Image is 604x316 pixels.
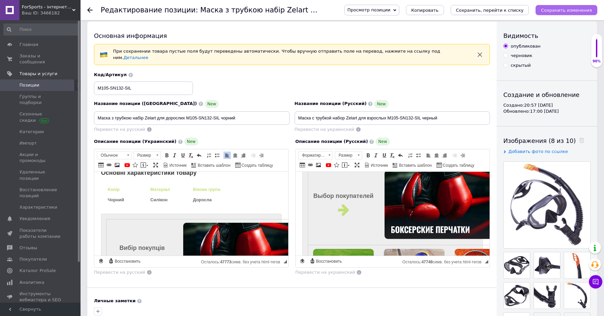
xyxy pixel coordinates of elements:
span: Восстановить [114,259,141,264]
a: Создать таблицу [436,161,475,169]
span: Товары и услуги [19,71,57,77]
span: Перевести на украинский [295,270,355,275]
a: Развернуть [353,161,361,169]
div: Вибір покупців [17,73,78,80]
span: Перетащите для изменения размера [485,260,488,263]
a: Вставить / удалить маркированный список [415,152,422,159]
a: По центру [433,152,440,159]
strong: Силікон [56,25,73,31]
a: Источник [162,161,188,169]
a: Увеличить отступ [459,152,466,159]
span: Уведомления [19,216,50,222]
a: Убрать форматирование [389,152,396,159]
span: Восстановление позиций [19,187,62,199]
a: Увеличить отступ [258,152,265,159]
span: Группы и подборки [19,94,62,106]
input: Например, H&M женское платье зеленое 38 размер вечернее макси с блестками [295,111,490,125]
span: 47773 [220,260,231,264]
div: Создано: 20:57 [DATE] [503,102,591,108]
a: Вставить / удалить нумерованный список [205,152,213,159]
img: :flag-ua: [100,51,108,59]
span: Описание позиции (Русский) [295,139,368,144]
span: Показатели работы компании [19,227,62,240]
a: Вставить/Редактировать ссылку (⌘+L) [307,161,314,169]
iframe: Визуальный текстовый редактор, 3BA790AE-67AB-4F54-98BB-FCF4A654F9D7 [94,172,288,256]
a: Курсив (⌘+I) [171,152,179,159]
span: При сохранении товара пустые поля будут переведены автоматически. Чтобы вручную отправить поле на... [113,49,440,60]
div: Обновлено: 17:00 [DATE] [503,108,591,114]
span: Покупатели [19,256,47,262]
span: Создать таблицу [241,163,273,168]
a: Детальнее [123,55,148,60]
span: Перевести на русский [94,127,145,132]
span: New [184,138,198,146]
a: Восстановить [309,257,343,265]
span: Каталог ProSale [19,268,56,274]
div: Основная информация [94,32,490,40]
a: По левому краю [425,152,432,159]
span: Обычное [97,152,125,159]
span: Удаленные позиции [19,169,62,181]
a: Подчеркнутый (⌘+U) [381,152,388,159]
a: Вставить / удалить нумерованный список [407,152,414,159]
span: New [375,138,390,146]
span: Категории [19,129,44,135]
a: Размер [335,151,362,159]
div: Вернуться назад [87,7,93,13]
span: Источник [168,163,187,168]
i: Сохранить, перейти к списку [456,8,524,13]
span: Копировать [411,8,439,13]
a: Уменьшить отступ [451,152,458,159]
a: Изображение [315,161,322,169]
a: По центру [232,152,239,159]
span: Характеристики [19,204,57,210]
span: Перетащите для изменения размера [284,260,287,263]
span: Вставить шаблон [398,163,432,168]
span: Описание позиции (Украинский) [94,139,177,144]
a: Убрать форматирование [187,152,195,159]
span: Заказы и сообщения [19,53,62,65]
input: Поиск [3,23,79,36]
div: 90% Качество заполнения [591,34,602,67]
div: Подсчет символов [402,258,485,264]
a: Создать таблицу [234,161,274,169]
div: черновик [511,53,532,59]
button: Сохранить изменения [536,5,597,15]
span: Размер [335,152,355,159]
span: Инструменты вебмастера и SEO [19,291,62,303]
a: Вставить сообщение [341,161,351,169]
div: Колір [13,14,53,21]
a: Таблица [299,161,306,169]
a: По правому краю [441,152,448,159]
a: Развернуть [152,161,159,169]
button: Сохранить, перейти к списку [451,5,529,15]
a: Отменить (⌘+Z) [397,152,404,159]
span: Перевести на русский [94,270,145,275]
span: Код/Артикул [94,72,127,77]
h1: Редактирование позиции: Маска з трубкою набір Zelart для дорослих M105-SN132-SIL чорний [101,6,451,14]
span: New [205,100,219,108]
div: Матеріал [56,14,95,21]
span: 47748 [421,260,433,264]
div: опубликован [511,43,541,49]
span: Название позиции ([GEOGRAPHIC_DATA]) [94,101,197,106]
span: Восстановить [315,259,342,264]
div: Подсчет символов [201,258,284,264]
a: Восстановить [107,257,142,265]
a: Вставить/Редактировать ссылку (⌘+L) [105,161,113,169]
strong: Чорний [13,25,30,31]
span: Создать таблицу [442,163,474,168]
div: 90% [591,59,602,64]
span: Вставить шаблон [197,163,230,168]
a: Вставить иконку [333,161,340,169]
div: скрытый [511,62,531,68]
span: Позиции [19,82,39,88]
div: Ваш ID: 3466182 [22,10,81,16]
span: Отзывы [19,245,37,251]
div: Вікова група [99,14,138,21]
button: Копировать [406,5,444,15]
a: Полужирный (⌘+B) [163,152,170,159]
button: Чат с покупателем [589,275,602,288]
a: Сделать резервную копию сейчас [97,257,105,265]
